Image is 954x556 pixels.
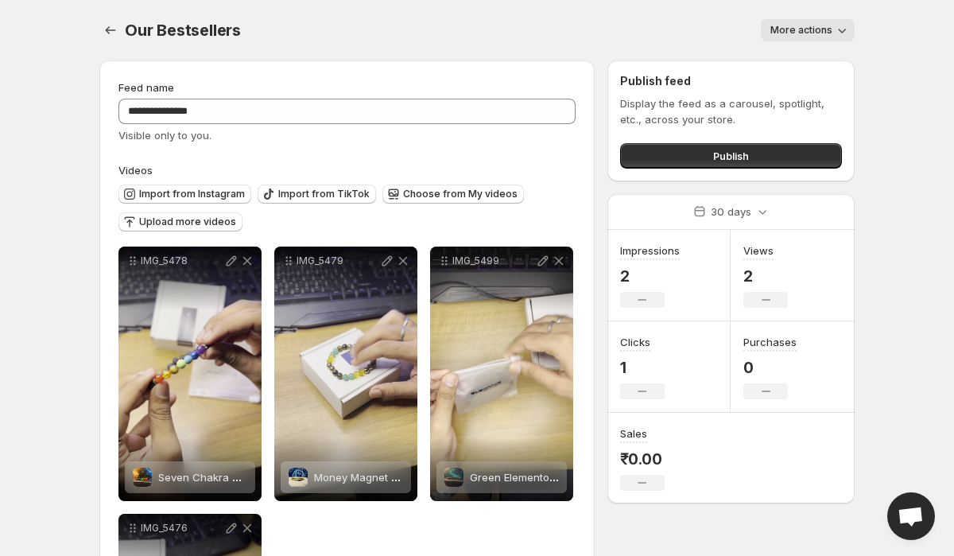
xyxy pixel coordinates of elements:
[118,129,211,142] span: Visible only to you.
[382,185,524,204] button: Choose from My videos
[743,358,797,377] p: 0
[141,522,223,535] p: IMG_5476
[620,143,842,169] button: Publish
[297,255,379,267] p: IMG_5479
[274,247,417,501] div: IMG_5479Money Magnet BraceletMoney Magnet Bracelet
[620,426,647,441] h3: Sales
[470,471,721,484] span: Green Elementor Bracelet ([PERSON_NAME] Agate)
[620,243,680,259] h3: Impressions
[403,188,518,200] span: Choose from My videos
[711,204,751,220] p: 30 days
[125,21,241,40] span: Our Bestsellers
[743,334,797,350] h3: Purchases
[314,471,432,484] span: Money Magnet Bracelet
[620,449,665,469] p: ₹0.00
[743,266,788,286] p: 2
[118,247,262,501] div: IMG_5478Seven Chakra Beaded BraceletSeven Chakra Beaded Bracelet
[620,358,665,377] p: 1
[430,247,573,501] div: IMG_5499Green Elementor Bracelet (Moss Agate)Green Elementor Bracelet ([PERSON_NAME] Agate)
[743,243,774,259] h3: Views
[118,185,251,204] button: Import from Instagram
[770,24,832,37] span: More actions
[118,81,174,94] span: Feed name
[289,468,308,487] img: Money Magnet Bracelet
[620,95,842,127] p: Display the feed as a carousel, spotlight, etc., across your store.
[452,255,535,267] p: IMG_5499
[99,19,122,41] button: Settings
[258,185,376,204] button: Import from TikTok
[139,216,236,228] span: Upload more videos
[620,73,842,89] h2: Publish feed
[278,188,370,200] span: Import from TikTok
[761,19,855,41] button: More actions
[141,255,223,267] p: IMG_5478
[444,468,463,487] img: Green Elementor Bracelet (Moss Agate)
[139,188,245,200] span: Import from Instagram
[118,212,242,231] button: Upload more videos
[620,266,680,286] p: 2
[158,471,315,484] span: Seven Chakra Beaded Bracelet
[620,334,650,350] h3: Clicks
[713,148,749,164] span: Publish
[887,492,935,540] a: Open chat
[133,468,152,487] img: Seven Chakra Beaded Bracelet
[118,164,153,177] span: Videos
